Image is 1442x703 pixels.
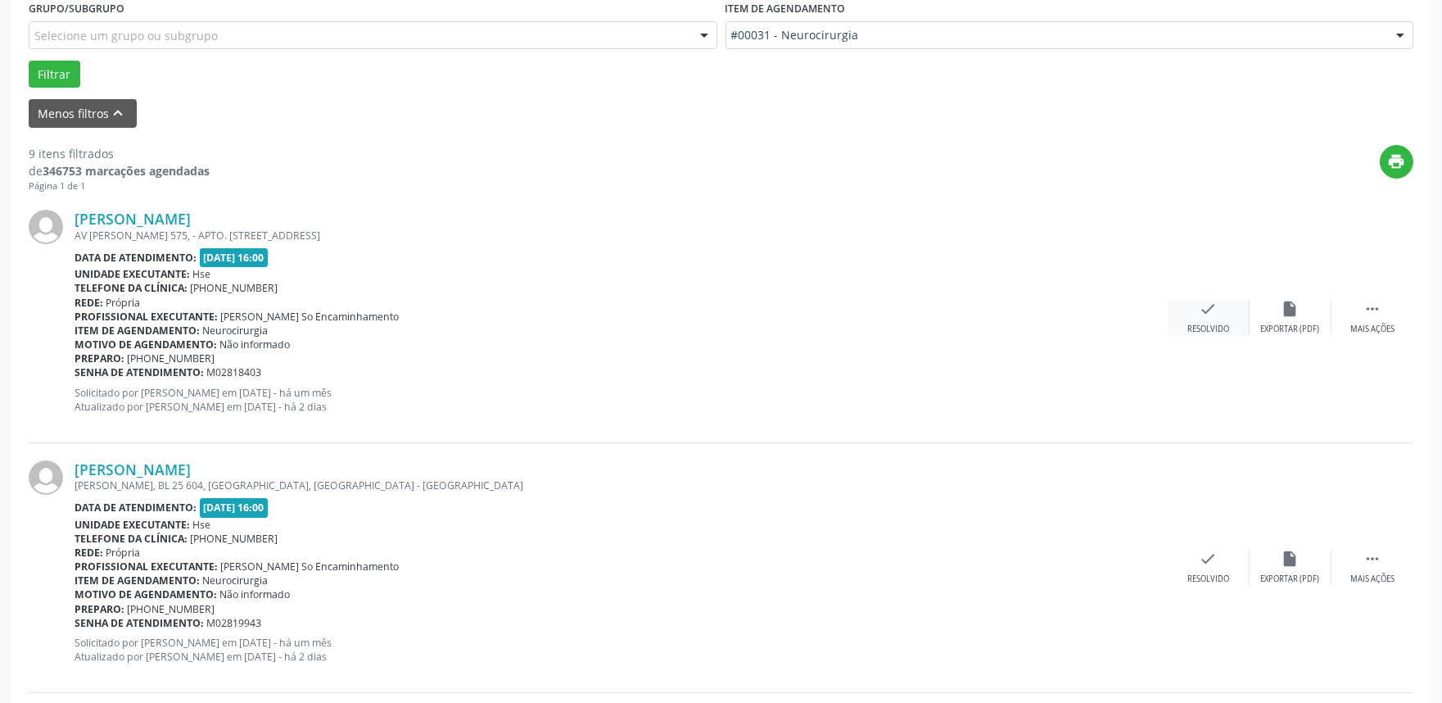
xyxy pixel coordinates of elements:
b: Rede: [75,546,103,560]
i: keyboard_arrow_up [110,104,128,122]
span: M02819943 [207,616,262,630]
b: Unidade executante: [75,518,190,532]
i: insert_drive_file [1282,300,1300,318]
p: Solicitado por [PERSON_NAME] em [DATE] - há um mês Atualizado por [PERSON_NAME] em [DATE] - há 2 ... [75,636,1168,664]
span: [PERSON_NAME] So Encaminhamento [221,560,400,574]
span: M02818403 [207,365,262,379]
i:  [1363,300,1381,318]
span: Própria [106,296,141,310]
button: Menos filtroskeyboard_arrow_up [29,99,137,128]
span: Neurocirurgia [203,324,269,338]
div: Resolvido [1187,324,1229,335]
b: Senha de atendimento: [75,365,204,379]
b: Item de agendamento: [75,324,200,338]
b: Preparo: [75,351,124,365]
span: [DATE] 16:00 [200,498,269,517]
b: Item de agendamento: [75,574,200,587]
span: [PERSON_NAME] So Encaminhamento [221,310,400,324]
i: check [1200,550,1218,568]
b: Data de atendimento: [75,501,197,515]
span: Selecione um grupo ou subgrupo [34,27,218,44]
b: Motivo de agendamento: [75,338,217,351]
div: Mais ações [1350,574,1395,585]
b: Rede: [75,296,103,310]
span: Neurocirurgia [203,574,269,587]
b: Data de atendimento: [75,251,197,265]
b: Telefone da clínica: [75,281,188,295]
b: Profissional executante: [75,310,218,324]
a: [PERSON_NAME] [75,460,191,478]
b: Profissional executante: [75,560,218,574]
i: print [1388,152,1406,170]
b: Senha de atendimento: [75,616,204,630]
span: [DATE] 16:00 [200,248,269,267]
div: AV [PERSON_NAME] 575, - APTO. [STREET_ADDRESS] [75,229,1168,243]
p: Solicitado por [PERSON_NAME] em [DATE] - há um mês Atualizado por [PERSON_NAME] em [DATE] - há 2 ... [75,386,1168,414]
img: img [29,210,63,244]
b: Unidade executante: [75,267,190,281]
b: Preparo: [75,602,124,616]
div: Exportar (PDF) [1261,324,1320,335]
span: #00031 - Neurocirurgia [731,27,1381,43]
a: [PERSON_NAME] [75,210,191,228]
span: Hse [193,267,211,281]
button: Filtrar [29,61,80,88]
i:  [1363,550,1381,568]
span: Não informado [220,587,291,601]
b: Telefone da clínica: [75,532,188,546]
div: Página 1 de 1 [29,179,210,193]
div: 9 itens filtrados [29,145,210,162]
span: Não informado [220,338,291,351]
div: Resolvido [1187,574,1229,585]
span: Hse [193,518,211,532]
div: Exportar (PDF) [1261,574,1320,585]
span: [PHONE_NUMBER] [128,602,215,616]
div: [PERSON_NAME], BL 25 604, [GEOGRAPHIC_DATA], [GEOGRAPHIC_DATA] - [GEOGRAPHIC_DATA] [75,478,1168,492]
b: Motivo de agendamento: [75,587,217,601]
img: img [29,460,63,495]
div: de [29,162,210,179]
span: [PHONE_NUMBER] [191,281,278,295]
div: Mais ações [1350,324,1395,335]
i: insert_drive_file [1282,550,1300,568]
strong: 346753 marcações agendadas [43,163,210,179]
button: print [1380,145,1413,179]
span: Própria [106,546,141,560]
span: [PHONE_NUMBER] [191,532,278,546]
i: check [1200,300,1218,318]
span: [PHONE_NUMBER] [128,351,215,365]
